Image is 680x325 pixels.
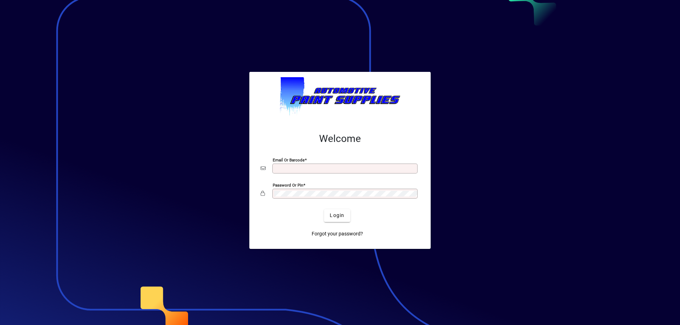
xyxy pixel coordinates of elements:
[309,228,366,240] a: Forgot your password?
[324,209,350,222] button: Login
[273,182,303,187] mat-label: Password or Pin
[273,157,305,162] mat-label: Email or Barcode
[261,133,419,145] h2: Welcome
[312,230,363,238] span: Forgot your password?
[330,212,344,219] span: Login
